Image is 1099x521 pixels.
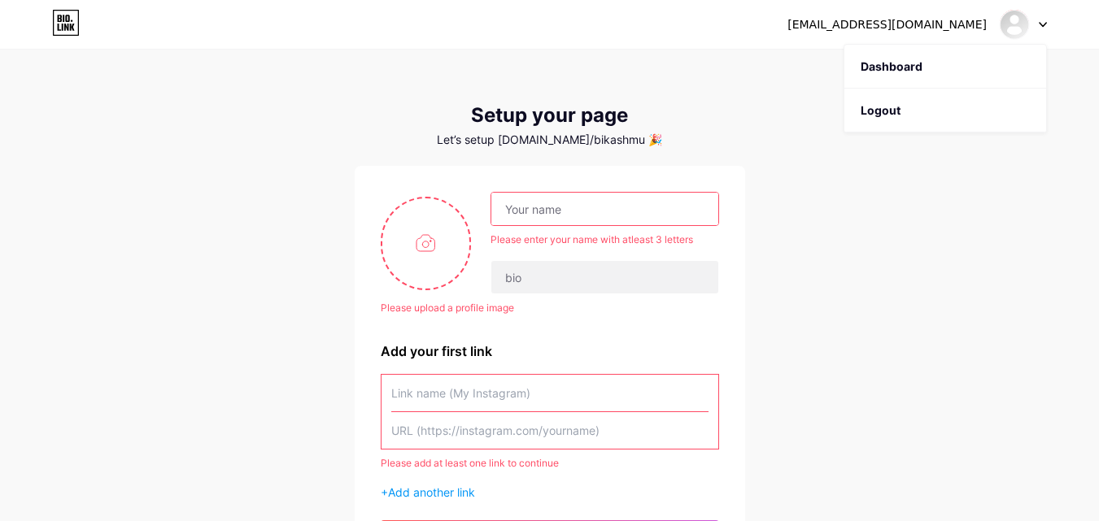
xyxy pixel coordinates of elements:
[391,412,709,449] input: URL (https://instagram.com/yourname)
[355,104,745,127] div: Setup your page
[391,375,709,411] input: Link name (My Instagram)
[388,485,475,499] span: Add another link
[491,193,717,225] input: Your name
[381,456,719,471] div: Please add at least one link to continue
[355,133,745,146] div: Let’s setup [DOMAIN_NAME]/bikashmu 🎉
[381,484,719,501] div: +
[844,89,1046,132] li: Logout
[381,341,719,361] div: Add your first link
[491,232,718,247] div: Please enter your name with atleast 3 letters
[491,261,717,293] input: bio
[844,45,1046,89] a: Dashboard
[787,16,987,33] div: [EMAIL_ADDRESS][DOMAIN_NAME]
[999,9,1030,40] img: BIKASH MURMU
[381,301,719,315] div: Please upload a profile image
